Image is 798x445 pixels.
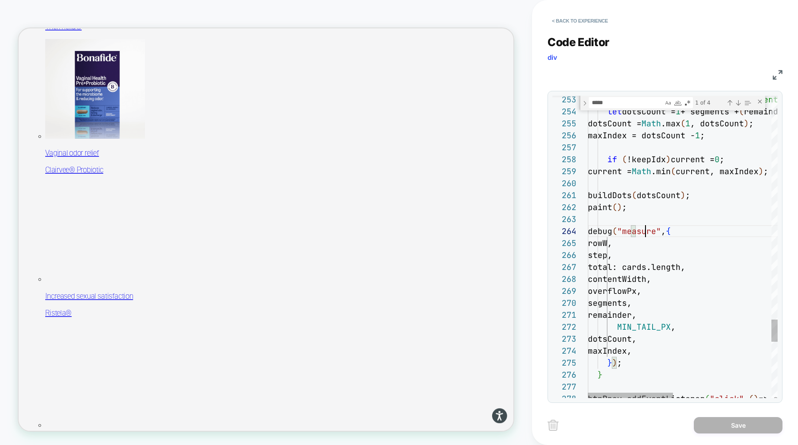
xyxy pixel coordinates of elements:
[35,14,168,147] img: Clairvee Probiotic
[552,189,576,201] div: 261
[552,129,576,141] div: 256
[695,130,700,141] span: 1
[35,351,660,364] p: Increased sexual satisfaction
[552,105,576,117] div: 254
[588,286,642,296] span: overflowPx,
[552,117,576,129] div: 255
[735,99,742,106] div: Next Match (Enter)
[661,226,666,236] span: ,
[552,261,576,273] div: 267
[548,35,610,49] span: Code Editor
[588,298,632,308] span: segments,
[552,249,576,261] div: 266
[661,118,681,129] span: .max
[739,106,744,117] span: (
[617,358,622,368] span: ;
[588,274,651,284] span: contentWidth,
[671,166,676,176] span: (
[685,190,690,200] span: ;
[588,250,612,260] span: step,
[622,106,676,117] span: dotsCount =
[552,285,576,297] div: 269
[552,297,576,309] div: 270
[552,357,576,369] div: 275
[607,358,612,368] span: }
[681,106,739,117] span: + segments +
[743,98,752,108] div: Find in Selection (⌥⌘L)
[552,201,576,213] div: 262
[552,273,576,285] div: 268
[671,154,715,164] span: current =
[588,346,632,356] span: maxIndex,
[552,225,576,237] div: 264
[35,14,660,195] a: Clairvee Probiotic Vaginal odor relief Clairvee® Probiotic
[664,98,673,107] div: Match Case (⌥⌘C)
[715,154,720,164] span: 0
[612,226,617,236] span: (
[552,345,576,357] div: 274
[676,166,759,176] span: current, maxIndex
[690,118,744,129] span: , dotsCount
[35,374,660,386] p: Ristela®
[673,98,682,107] div: Match Whole Word (⌥⌘W)
[35,183,660,195] p: Clairvee® Probiotic
[726,99,733,106] div: Previous Match (⇧Enter)
[617,226,661,236] span: "measure"
[588,310,637,320] span: remainder,
[612,358,617,368] span: )
[685,118,690,129] span: 1
[749,118,754,129] span: ;
[579,96,765,110] div: Find / Replace
[694,97,725,108] div: 1 of 4
[552,153,576,165] div: 258
[552,177,576,189] div: 260
[588,238,612,248] span: rowW,
[632,190,637,200] span: (
[552,94,576,105] div: 253
[588,130,695,141] span: maxIndex = dotsCount -
[552,393,576,405] div: 278
[681,190,685,200] span: )
[598,370,602,380] span: }
[588,262,685,272] span: total: cards.length,
[744,118,749,129] span: )
[552,321,576,333] div: 272
[694,417,782,433] button: Save
[581,96,589,110] div: Toggle Replace
[589,98,663,108] textarea: Find
[35,205,168,338] img: Ristela
[588,190,632,200] span: buildDots
[552,381,576,393] div: 277
[627,154,666,164] span: !keepIdx
[676,106,681,117] span: 1
[671,322,676,332] span: ,
[617,202,622,212] span: )
[666,226,671,236] span: {
[552,369,576,381] div: 276
[548,14,612,28] button: < Back to experience
[651,166,671,176] span: .min
[548,53,557,62] span: div
[617,322,671,332] span: MIN_TAIL_PX
[35,160,660,173] p: Vaginal odor relief
[552,237,576,249] div: 265
[637,190,681,200] span: dotsCount
[552,333,576,345] div: 273
[683,98,692,107] div: Use Regular Expression (⌥⌘R)
[552,165,576,177] div: 259
[548,420,559,431] img: delete
[588,202,612,212] span: paint
[666,154,671,164] span: )
[622,154,627,164] span: (
[720,154,724,164] span: ;
[607,154,617,164] span: if
[588,226,612,236] span: debug
[759,166,763,176] span: )
[763,166,768,176] span: ;
[756,98,763,105] div: Close (Escape)
[552,141,576,153] div: 257
[700,130,705,141] span: ;
[773,70,782,80] img: fullscreen
[35,205,660,386] a: Ristela Increased sexual satisfaction Ristela®
[632,166,651,176] span: Math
